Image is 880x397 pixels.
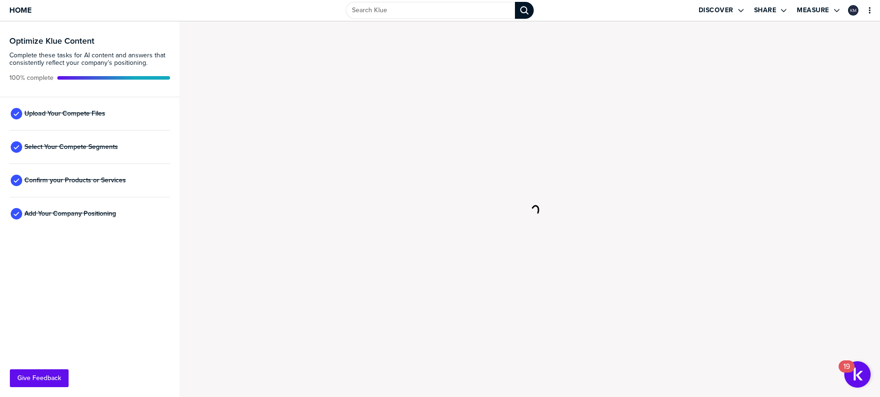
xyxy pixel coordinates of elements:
[9,37,170,45] h3: Optimize Klue Content
[754,6,777,15] label: Share
[847,4,859,16] a: Edit Profile
[9,6,31,14] span: Home
[797,6,829,15] label: Measure
[699,6,733,15] label: Discover
[10,369,69,387] button: Give Feedback
[346,2,515,19] input: Search Klue
[9,52,170,67] span: Complete these tasks for AI content and answers that consistently reflect your company’s position...
[844,361,871,388] button: Open Resource Center, 19 new notifications
[24,143,118,151] span: Select Your Compete Segments
[24,210,116,218] span: Add Your Company Positioning
[24,110,105,117] span: Upload Your Compete Files
[9,74,54,82] span: Active
[24,177,126,184] span: Confirm your Products or Services
[843,366,850,379] div: 19
[848,5,858,16] div: Kacie McDonald
[515,2,534,19] div: Search Klue
[849,6,857,15] img: 84cfbf81ba379cda479af9dee77e49c5-sml.png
